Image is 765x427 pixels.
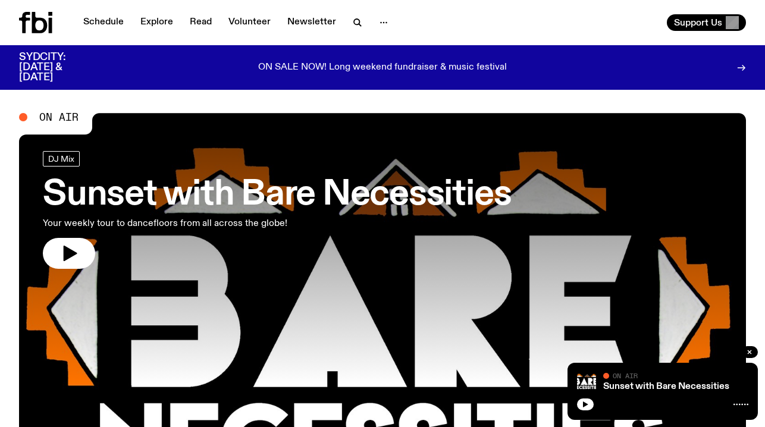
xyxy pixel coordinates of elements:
img: Bare Necessities [577,372,596,391]
p: ON SALE NOW! Long weekend fundraiser & music festival [258,62,507,73]
a: Newsletter [280,14,343,31]
a: Sunset with Bare Necessities [603,382,729,391]
a: Schedule [76,14,131,31]
span: On Air [39,112,79,123]
h3: Sunset with Bare Necessities [43,178,511,212]
span: Support Us [674,17,722,28]
h3: SYDCITY: [DATE] & [DATE] [19,52,95,83]
a: DJ Mix [43,151,80,167]
a: Sunset with Bare NecessitiesYour weekly tour to dancefloors from all across the globe! [43,151,511,269]
a: Read [183,14,219,31]
span: On Air [613,372,638,379]
a: Explore [133,14,180,31]
p: Your weekly tour to dancefloors from all across the globe! [43,216,347,231]
a: Volunteer [221,14,278,31]
span: DJ Mix [48,154,74,163]
button: Support Us [667,14,746,31]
